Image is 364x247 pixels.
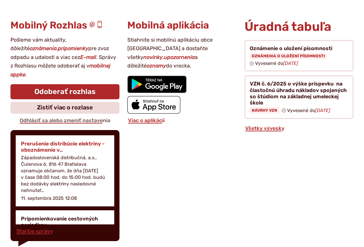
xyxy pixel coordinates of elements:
[147,63,166,69] strong: oznamy
[245,125,285,131] a: Všetky vývesky
[127,20,236,31] h3: Mobilná aplikácia
[58,45,88,51] strong: pripomienky
[21,141,109,153] h4: Prerušenie distribúcie elektriny - oboznámenie v…
[80,54,96,60] strong: E-mail
[164,54,195,60] strong: upozornenia
[143,54,163,60] strong: novinky
[21,216,109,228] h4: Pripomienkovanie cestovných poriadkov
[21,155,109,194] p: Západoslovenská distribučná, a.s., Čulenova 6, 816 47 Bratislava oznamuje občanom, že dňa [DATE] ...
[127,96,180,114] img: Prejsť na mobilnú aplikáciu Sekule v App Store
[245,40,354,72] a: Oznámenie o uložení písomnosti Oznámenia o uložení písomnosti Vyvesené do[DATE]
[21,196,77,201] p: 11. septembra 2025 12:08
[245,20,354,34] h2: Úradná tabuľa
[10,102,119,114] a: Zistiť viac o rozlase
[127,117,165,123] a: Viac o aplikácii
[10,63,110,77] strong: mobilnej appke
[19,117,111,123] a: Odhlásiť sa alebo zmeniť nastavenia
[16,228,54,234] a: Staršie správy
[127,76,187,93] img: Prejsť na mobilnú aplikáciu Sekule v službe Google Play
[127,36,236,70] p: Stiahnite si mobilnú aplikáciu obce [GEOGRAPHIC_DATA] a dostaňte všetky , a dôležité do vrecka.
[10,84,119,99] a: Odoberať rozhlas
[245,75,354,119] a: VZN č. 6/2025 o výške príspevku na čiastočnú úhradu nákladov spojených so štúdiom na základnej um...
[30,45,57,51] strong: oznámenia
[10,20,119,31] h3: Mobilný Rozhlas
[16,135,114,206] a: Prerušenie distribúcie elektriny - oboznámenie v… Západoslovenská distribučná, a.s., Čulenova 6, ...
[10,36,119,79] p: Pošleme vám aktuality, dôležité , pre zvoz odpadu a udalosti a viac cez . Správy z Rozhlasu môžet...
